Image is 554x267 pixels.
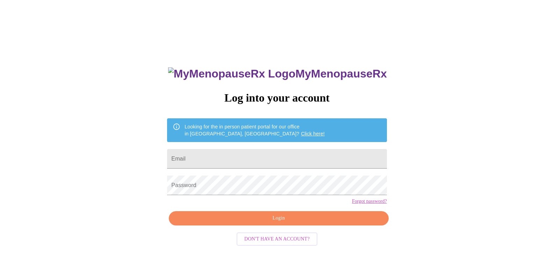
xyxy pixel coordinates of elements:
[167,91,387,104] h3: Log into your account
[352,199,387,204] a: Forgot password?
[235,235,319,241] a: Don't have an account?
[244,235,310,244] span: Don't have an account?
[237,232,317,246] button: Don't have an account?
[168,67,387,80] h3: MyMenopauseRx
[185,120,325,140] div: Looking for the in person patient portal for our office in [GEOGRAPHIC_DATA], [GEOGRAPHIC_DATA]?
[169,211,388,225] button: Login
[301,131,325,136] a: Click here!
[168,67,295,80] img: MyMenopauseRx Logo
[177,214,380,223] span: Login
